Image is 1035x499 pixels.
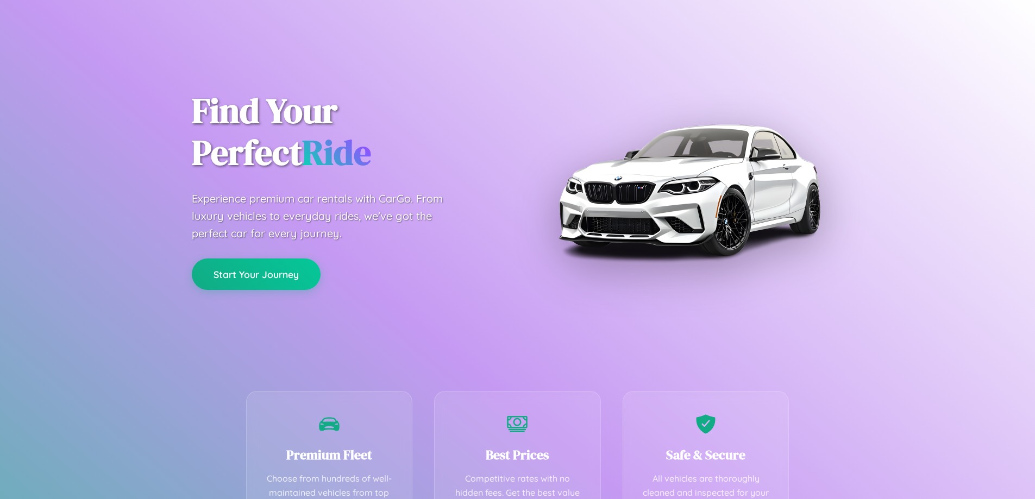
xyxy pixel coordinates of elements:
[553,54,825,326] img: Premium BMW car rental vehicle
[192,190,463,242] p: Experience premium car rentals with CarGo. From luxury vehicles to everyday rides, we've got the ...
[192,258,321,290] button: Start Your Journey
[192,90,501,174] h1: Find Your Perfect
[302,129,371,176] span: Ride
[451,446,584,464] h3: Best Prices
[263,446,396,464] h3: Premium Fleet
[639,446,773,464] h3: Safe & Secure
